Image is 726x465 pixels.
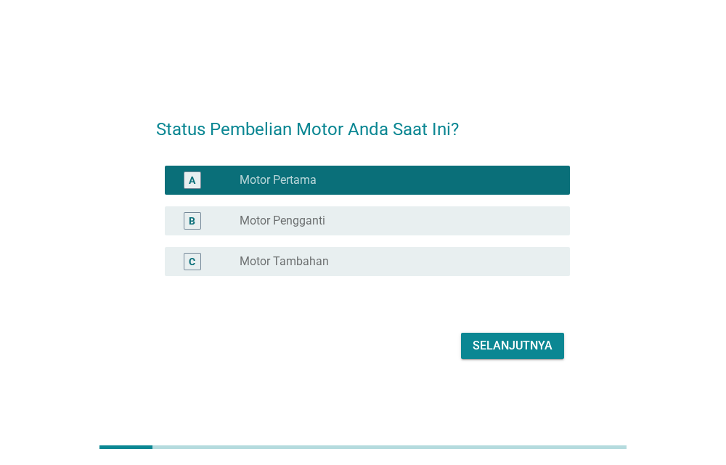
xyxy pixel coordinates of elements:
[461,333,564,359] button: Selanjutnya
[240,254,329,269] label: Motor Tambahan
[189,173,195,188] div: A
[189,254,195,270] div: C
[189,214,195,229] div: B
[240,214,325,228] label: Motor Pengganti
[473,337,552,355] div: Selanjutnya
[240,173,317,187] label: Motor Pertama
[156,102,571,142] h2: Status Pembelian Motor Anda Saat Ini?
